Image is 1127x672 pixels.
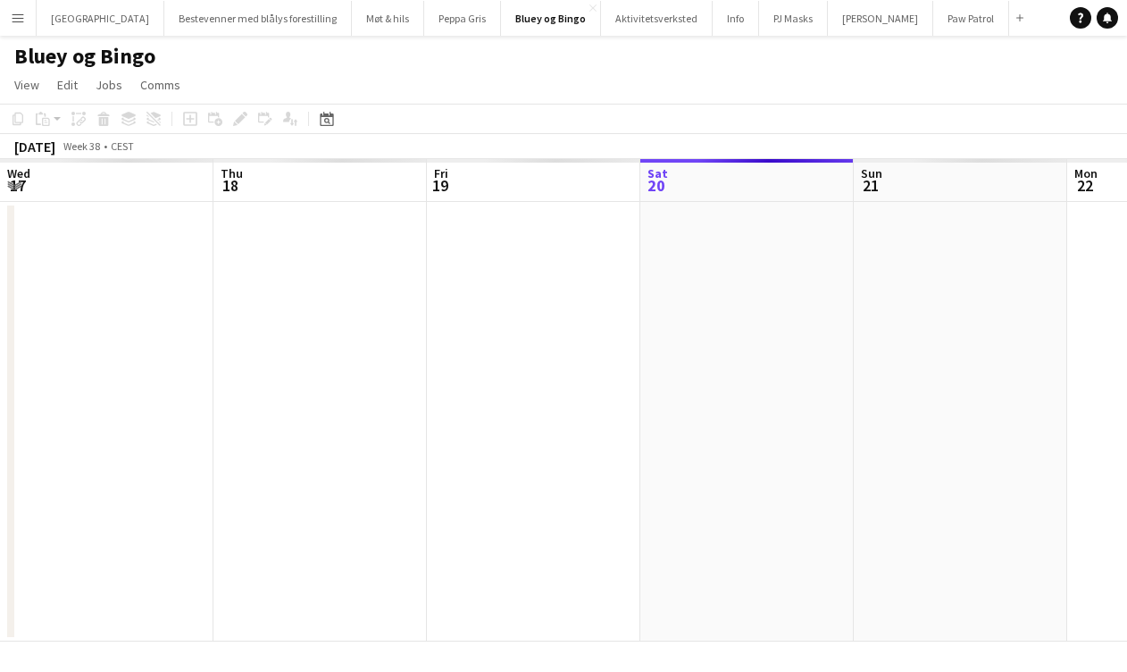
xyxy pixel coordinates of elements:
button: Info [713,1,759,36]
span: 17 [4,175,30,196]
span: Mon [1074,165,1098,181]
span: 21 [858,175,882,196]
span: Jobs [96,77,122,93]
span: Wed [7,165,30,181]
span: Edit [57,77,78,93]
button: Paw Patrol [933,1,1009,36]
button: Peppa Gris [424,1,501,36]
div: [DATE] [14,138,55,155]
button: [PERSON_NAME] [828,1,933,36]
span: Fri [434,165,448,181]
span: Sat [647,165,668,181]
button: [GEOGRAPHIC_DATA] [37,1,164,36]
span: View [14,77,39,93]
button: Bestevenner med blålys forestilling [164,1,352,36]
a: Edit [50,73,85,97]
div: CEST [111,139,134,153]
span: Comms [140,77,180,93]
span: 18 [218,175,243,196]
span: 19 [431,175,448,196]
button: Møt & hils [352,1,424,36]
span: 22 [1072,175,1098,196]
span: Thu [221,165,243,181]
span: Sun [861,165,882,181]
button: Aktivitetsverksted [601,1,713,36]
button: Bluey og Bingo [501,1,601,36]
button: PJ Masks [759,1,828,36]
a: Comms [133,73,188,97]
span: Week 38 [59,139,104,153]
a: Jobs [88,73,129,97]
a: View [7,73,46,97]
span: 20 [645,175,668,196]
h1: Bluey og Bingo [14,43,155,70]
